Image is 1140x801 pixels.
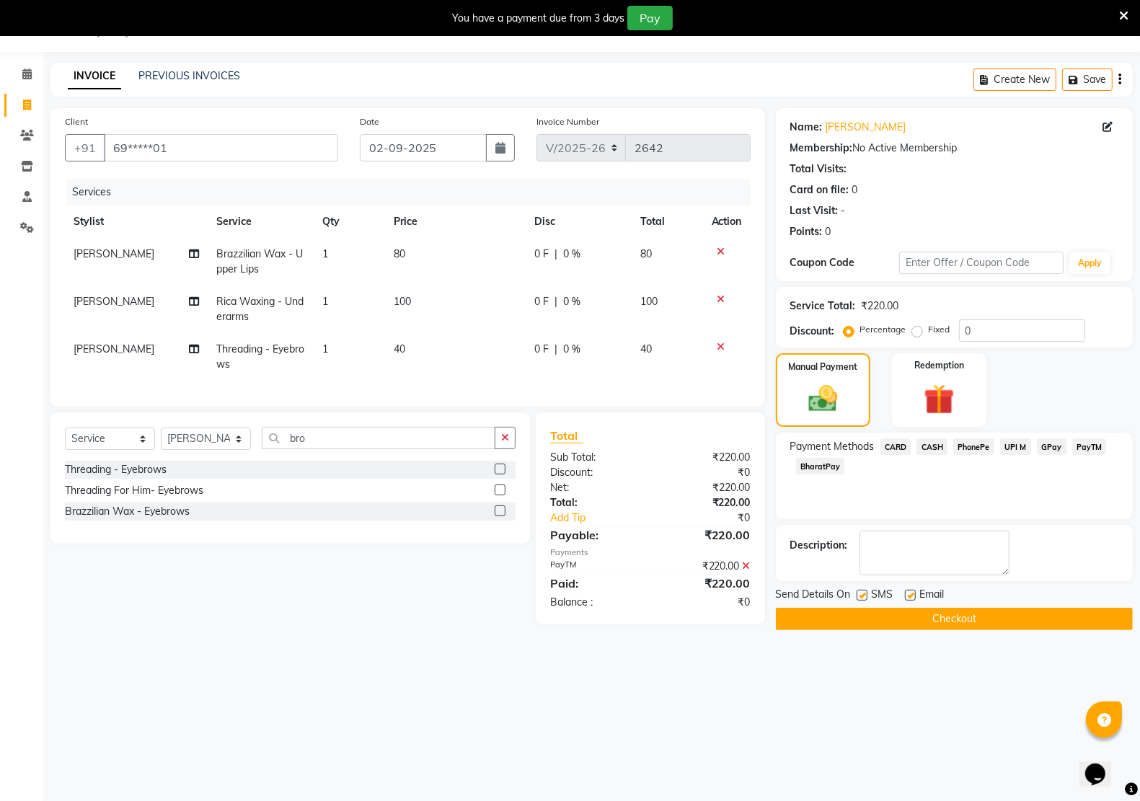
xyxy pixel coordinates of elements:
[74,295,154,308] span: [PERSON_NAME]
[953,438,994,455] span: PhonePe
[539,526,650,544] div: Payable:
[916,438,947,455] span: CASH
[1069,252,1110,274] button: Apply
[322,247,328,260] span: 1
[526,205,632,238] th: Disc
[790,182,849,198] div: Card on file:
[826,224,831,239] div: 0
[650,595,761,610] div: ₹0
[539,465,650,480] div: Discount:
[650,575,761,592] div: ₹220.00
[790,324,835,339] div: Discount:
[841,203,846,218] div: -
[104,134,338,161] input: Search by Name/Mobile/Email/Code
[394,247,405,260] span: 80
[650,465,761,480] div: ₹0
[650,526,761,544] div: ₹220.00
[899,252,1064,274] input: Enter Offer / Coupon Code
[65,134,105,161] button: +91
[322,295,328,308] span: 1
[669,510,761,526] div: ₹0
[74,342,154,355] span: [PERSON_NAME]
[703,205,751,238] th: Action
[534,294,549,309] span: 0 F
[914,359,964,372] label: Redemption
[788,360,857,373] label: Manual Payment
[68,63,121,89] a: INVOICE
[929,323,950,336] label: Fixed
[216,295,304,323] span: Rica Waxing - Underarms
[1062,68,1113,91] button: Save
[973,68,1056,91] button: Create New
[627,6,673,30] button: Pay
[65,205,208,238] th: Stylist
[208,205,314,238] th: Service
[563,294,580,309] span: 0 %
[640,247,652,260] span: 80
[554,247,557,262] span: |
[914,381,963,418] img: _gift.svg
[632,205,703,238] th: Total
[539,450,650,465] div: Sub Total:
[880,438,911,455] span: CARD
[74,247,154,260] span: [PERSON_NAME]
[640,342,652,355] span: 40
[920,587,945,605] span: Email
[65,504,190,519] div: Brazzilian Wax - Eyebrows
[563,247,580,262] span: 0 %
[790,161,847,177] div: Total Visits:
[860,323,906,336] label: Percentage
[790,538,848,553] div: Description:
[65,115,88,128] label: Client
[536,115,599,128] label: Invoice Number
[862,298,899,314] div: ₹220.00
[539,480,650,495] div: Net:
[796,458,845,474] span: BharatPay
[790,224,823,239] div: Points:
[65,483,203,498] div: Threading For Him- Eyebrows
[452,11,624,26] div: You have a payment due from 3 days
[216,342,304,371] span: Threading - Eyebrows
[65,462,167,477] div: Threading - Eyebrows
[1079,743,1126,787] iframe: chat widget
[790,439,875,454] span: Payment Methods
[790,141,1118,156] div: No Active Membership
[66,179,761,205] div: Services
[554,342,557,357] span: |
[394,295,411,308] span: 100
[539,559,650,574] div: PayTM
[539,595,650,610] div: Balance :
[640,295,658,308] span: 100
[650,450,761,465] div: ₹220.00
[800,382,847,415] img: _cash.svg
[1037,438,1066,455] span: GPay
[650,480,761,495] div: ₹220.00
[534,342,549,357] span: 0 F
[216,247,303,275] span: Brazzilian Wax - Upper Lips
[550,428,583,443] span: Total
[790,120,823,135] div: Name:
[360,115,379,128] label: Date
[826,120,906,135] a: [PERSON_NAME]
[534,247,549,262] span: 0 F
[539,510,668,526] a: Add Tip
[650,495,761,510] div: ₹220.00
[563,342,580,357] span: 0 %
[776,587,851,605] span: Send Details On
[1000,438,1031,455] span: UPI M
[322,342,328,355] span: 1
[790,203,839,218] div: Last Visit:
[554,294,557,309] span: |
[539,495,650,510] div: Total:
[394,342,405,355] span: 40
[550,546,750,559] div: Payments
[872,587,893,605] span: SMS
[314,205,384,238] th: Qty
[790,141,853,156] div: Membership:
[539,575,650,592] div: Paid:
[138,69,240,82] a: PREVIOUS INVOICES
[1072,438,1107,455] span: PayTM
[385,205,526,238] th: Price
[790,298,856,314] div: Service Total:
[776,608,1133,630] button: Checkout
